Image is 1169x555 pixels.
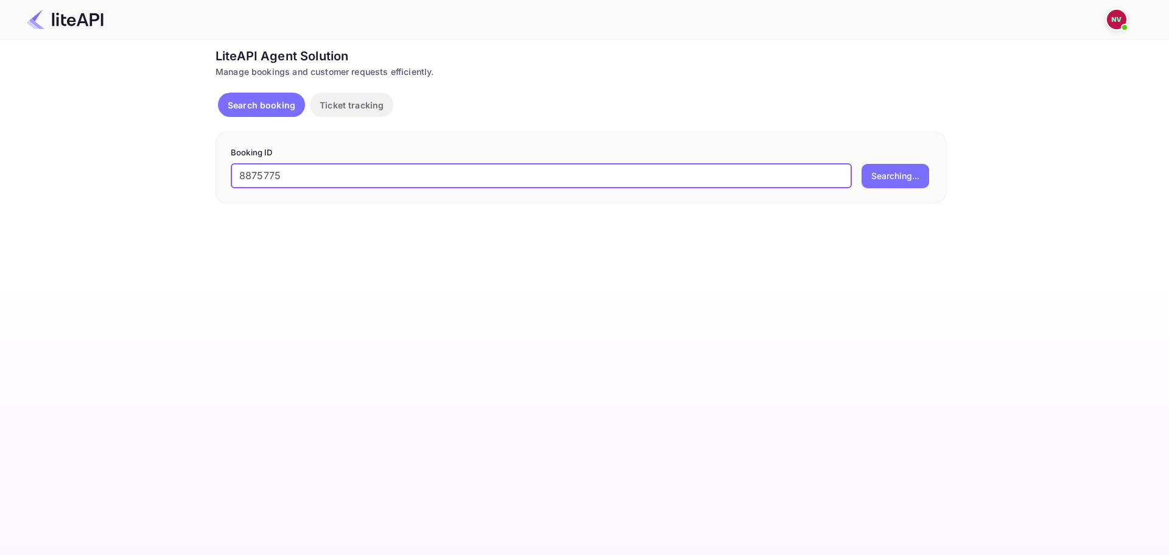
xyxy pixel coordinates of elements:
[231,164,852,188] input: Enter Booking ID (e.g., 63782194)
[862,164,929,188] button: Searching...
[1107,10,1126,29] img: Nicholas Valbusa
[231,147,931,159] p: Booking ID
[320,99,384,111] p: Ticket tracking
[27,10,104,29] img: LiteAPI Logo
[228,99,295,111] p: Search booking
[216,65,946,78] div: Manage bookings and customer requests efficiently.
[216,47,946,65] div: LiteAPI Agent Solution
